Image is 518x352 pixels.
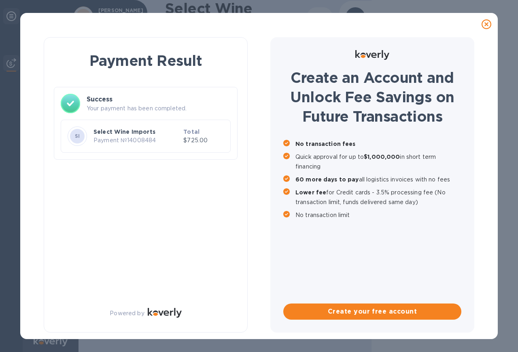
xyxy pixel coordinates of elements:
p: for Credit cards - 3.5% processing fee (No transaction limit, funds delivered same day) [295,188,461,207]
p: $725.00 [183,136,224,145]
p: Quick approval for up to in short term financing [295,152,461,171]
b: No transaction fees [295,141,356,147]
img: Logo [355,50,389,60]
img: Logo [148,308,182,318]
b: $1,000,000 [364,154,400,160]
p: Payment № 14008484 [93,136,180,145]
h1: Payment Result [57,51,234,71]
p: all logistics invoices with no fees [295,175,461,184]
span: Create your free account [290,307,455,316]
b: SI [75,133,80,139]
p: Select Wine Imports [93,128,180,136]
button: Create your free account [283,304,461,320]
h1: Create an Account and Unlock Fee Savings on Future Transactions [283,68,461,126]
p: No transaction limit [295,210,461,220]
b: 60 more days to pay [295,176,359,183]
h3: Success [87,95,231,104]
p: Powered by [110,309,144,318]
b: Lower fee [295,189,326,196]
b: Total [183,129,200,135]
p: Your payment has been completed. [87,104,231,113]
